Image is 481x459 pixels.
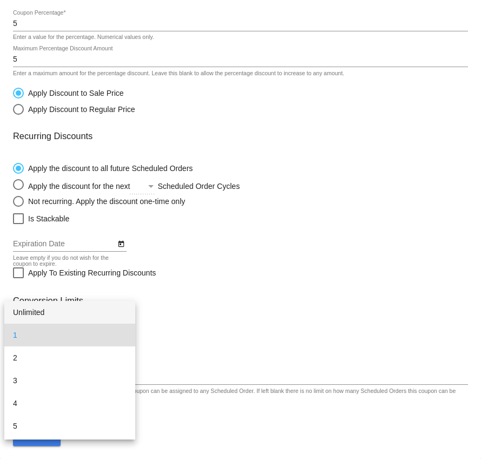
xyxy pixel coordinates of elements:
span: 5 [13,415,127,437]
span: 3 [13,369,127,392]
span: 1 [13,324,127,346]
span: 4 [13,392,127,415]
span: Unlimited [13,301,127,324]
span: 2 [13,346,127,369]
